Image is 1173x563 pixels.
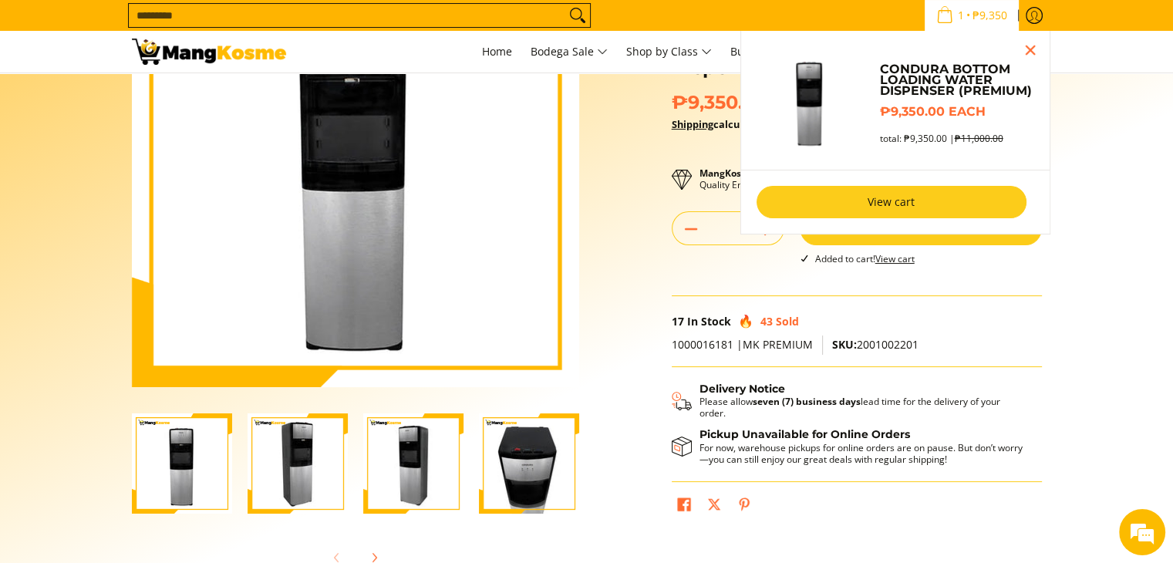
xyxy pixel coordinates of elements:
a: Share on Facebook [673,494,695,520]
a: Shop by Class [619,31,720,72]
textarea: Type your message and hit 'Enter' [8,389,294,443]
h6: ₱9,350.00 each [879,104,1033,120]
div: Chat with us now [80,86,259,106]
s: ₱11,000.00 [954,132,1003,145]
img: Condura Bottom Loading Water Dispenser (Premium)-2 [248,413,348,514]
a: View cart [875,252,915,265]
div: Minimize live chat window [253,8,290,45]
a: Home [474,31,520,72]
span: Home [482,44,512,59]
ul: Sub Menu [740,31,1050,234]
span: SKU: [832,337,857,352]
span: ₱9,350.00 [672,91,868,114]
span: 2001002201 [832,337,919,352]
span: 43 [760,314,773,329]
img: Condura Bottom Loading Water Dispenser (Premium)-4 [479,413,579,514]
button: Search [565,4,590,27]
a: View cart [757,186,1026,218]
img: Condura Bottom Loading Water Dispenser (Premium)-1 [132,413,232,514]
strong: Pickup Unavailable for Online Orders [699,427,910,441]
span: Bulk Center [730,44,790,59]
button: Shipping & Delivery [672,383,1026,420]
span: Added to cart! [815,252,915,265]
img: Condura Bottom Loading Water Dispenser l Mang Kosme [132,39,286,65]
a: Bodega Sale [523,31,615,72]
span: Shop by Class [626,42,712,62]
span: In Stock [687,314,731,329]
strong: seven (7) business days [753,395,861,408]
span: We're online! [89,178,213,334]
a: Post on X [703,494,725,520]
nav: Main Menu [302,31,1042,72]
button: Close pop up [1019,39,1042,62]
strong: calculated at checkout [672,117,828,131]
button: Subtract [672,217,710,241]
span: total: ₱9,350.00 | [879,133,1003,144]
a: Bulk Center [723,31,798,72]
img: Condura Bottom Loading Water Dispenser (Premium)-3 [363,413,463,514]
strong: Delivery Notice [699,382,785,396]
span: 17 [672,314,684,329]
span: Sold [776,314,799,329]
p: Please allow lead time for the delivery of your order. [699,396,1026,419]
span: 1000016181 |MK PREMIUM [672,337,813,352]
span: ₱9,350 [970,10,1010,21]
span: Bodega Sale [531,42,608,62]
strong: MangKosme Premium [699,167,801,180]
a: Pin on Pinterest [733,494,755,520]
p: Quality Ensured [699,167,801,190]
span: 1 [956,10,966,21]
span: • [932,7,1012,24]
a: Condura Bottom Loading Water Dispenser (Premium) [879,64,1033,96]
img: Default Title Condura Bottom Loading Water Dispenser (Premium) [757,46,865,154]
p: For now, warehouse pickups for online orders are on pause. But don’t worry—you can still enjoy ou... [699,442,1026,465]
a: Shipping [672,117,713,131]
